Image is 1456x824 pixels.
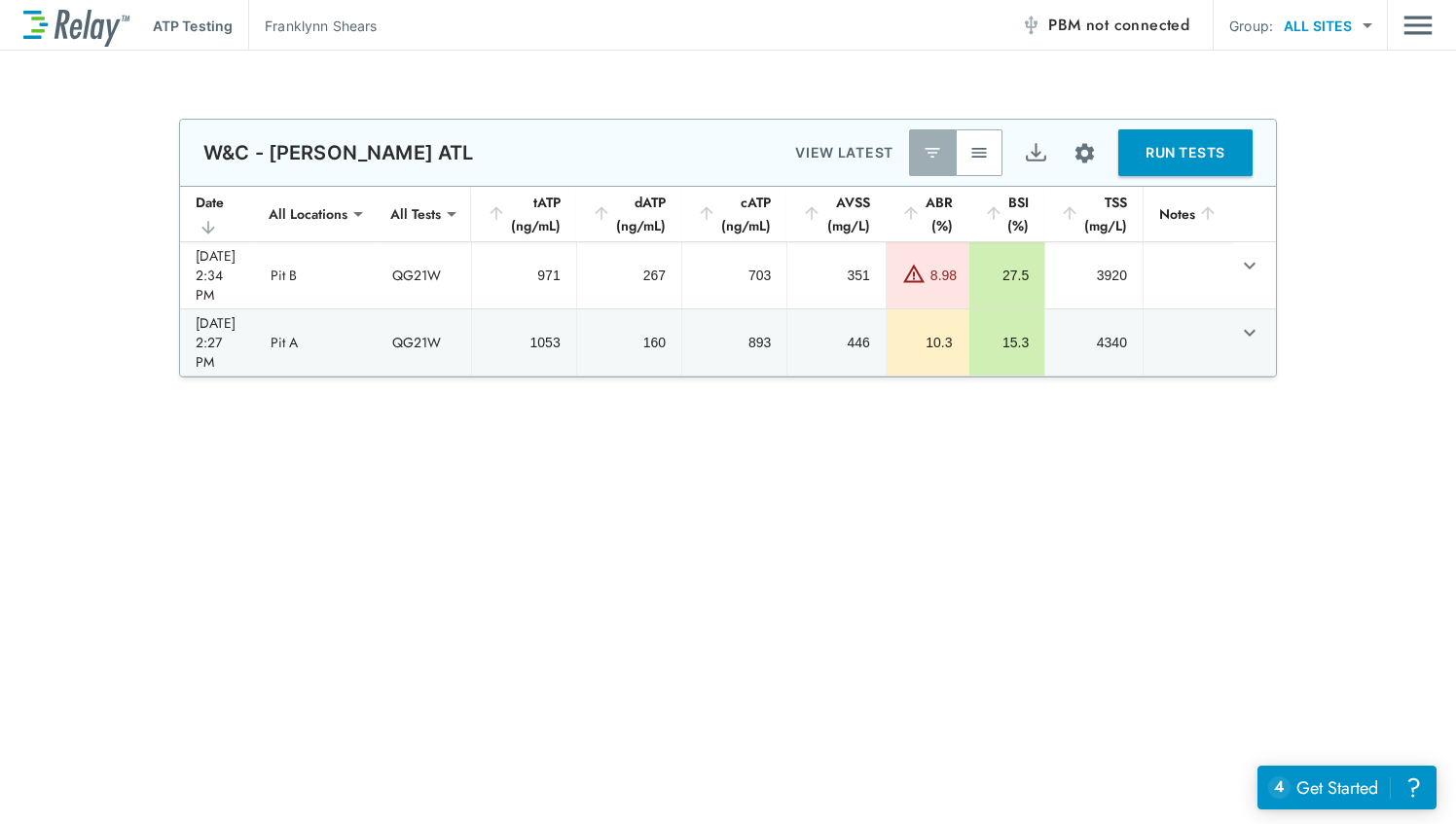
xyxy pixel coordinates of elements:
[1229,16,1273,36] p: Group:
[255,195,361,233] div: All Locations
[1233,316,1266,349] button: expand row
[1013,6,1197,45] button: PBM not connected
[255,242,377,308] td: Pit B
[1060,191,1127,237] div: TSS (mg/L)
[1024,141,1048,165] img: Export Icon
[1086,14,1189,36] span: not connected
[255,309,377,376] td: Pit A
[23,5,129,47] img: LuminUltra Relay
[930,266,957,285] div: 8.98
[196,246,239,305] div: [DATE] 2:34 PM
[1061,333,1127,352] div: 4340
[1159,202,1218,226] div: Notes
[377,195,455,233] div: All Tests
[1012,129,1059,176] button: Export
[1073,141,1097,165] img: Settings Icon
[180,187,255,242] th: Date
[592,191,666,237] div: dATP (ng/mL)
[1118,129,1253,176] button: RUN TESTS
[969,143,989,162] img: View All
[697,191,771,237] div: cATP (ng/mL)
[1403,7,1433,44] img: Drawer Icon
[803,333,870,352] div: 446
[698,333,771,352] div: 893
[377,309,471,376] td: QG21W
[803,266,870,285] div: 351
[488,333,561,352] div: 1053
[593,266,666,285] div: 267
[1048,12,1189,39] span: PBM
[180,187,1276,376] table: sticky table
[196,313,239,372] div: [DATE] 2:27 PM
[1061,266,1127,285] div: 3920
[901,191,953,237] div: ABR (%)
[902,333,953,352] div: 10.3
[487,191,561,237] div: tATP (ng/mL)
[265,16,377,36] p: Franklynn Shears
[902,262,926,285] img: Warning
[1403,7,1433,44] button: Main menu
[802,191,870,237] div: AVSS (mg/L)
[984,191,1030,237] div: BSI (%)
[1059,127,1110,179] button: Site setup
[985,333,1030,352] div: 15.3
[985,266,1030,285] div: 27.5
[153,16,233,36] p: ATP Testing
[377,242,471,308] td: QG21W
[1233,249,1266,282] button: expand row
[488,266,561,285] div: 971
[795,141,893,164] p: VIEW LATEST
[698,266,771,285] div: 703
[1021,16,1040,35] img: Offline Icon
[1257,766,1437,809] iframe: Resource center
[923,143,942,162] img: Latest
[593,333,666,352] div: 160
[203,141,473,164] p: W&C - [PERSON_NAME] ATL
